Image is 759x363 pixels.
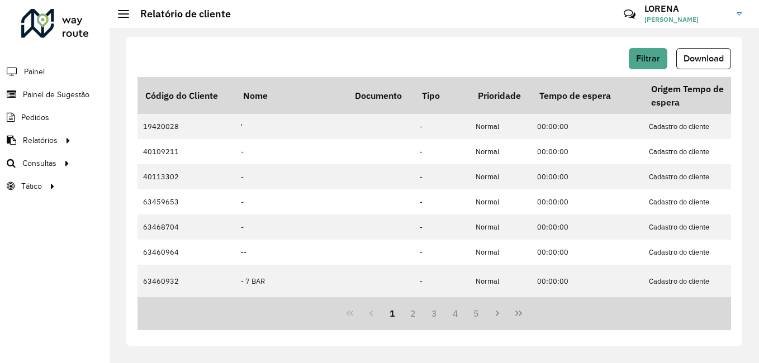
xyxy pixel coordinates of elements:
[636,54,660,63] span: Filtrar
[487,303,508,324] button: Next Page
[470,114,532,139] td: Normal
[414,164,470,189] td: -
[643,240,755,265] td: Cadastro do cliente
[23,135,58,146] span: Relatórios
[414,240,470,265] td: -
[22,157,56,169] span: Consultas
[470,189,532,214] td: Normal
[137,164,235,189] td: 40113302
[23,89,89,101] span: Painel de Sugestão
[684,54,724,63] span: Download
[470,77,532,114] th: Prioridade
[414,214,470,240] td: -
[414,265,470,297] td: -
[402,303,424,324] button: 2
[424,303,445,324] button: 3
[137,240,235,265] td: 63460964
[466,303,487,324] button: 5
[470,164,532,189] td: Normal
[470,240,532,265] td: Normal
[532,164,643,189] td: 00:00:00
[470,265,532,297] td: Normal
[532,189,643,214] td: 00:00:00
[24,66,45,78] span: Painel
[643,214,755,240] td: Cadastro do cliente
[644,15,728,25] span: [PERSON_NAME]
[21,180,42,192] span: Tático
[643,139,755,164] td: Cadastro do cliente
[137,77,235,114] th: Código do Cliente
[643,189,755,214] td: Cadastro do cliente
[629,48,667,69] button: Filtrar
[470,214,532,240] td: Normal
[235,214,347,240] td: -
[137,139,235,164] td: 40109211
[347,77,414,114] th: Documento
[235,77,347,114] th: Nome
[532,214,643,240] td: 00:00:00
[382,303,403,324] button: 1
[235,164,347,189] td: -
[532,240,643,265] td: 00:00:00
[414,139,470,164] td: -
[470,139,532,164] td: Normal
[235,240,347,265] td: --
[137,214,235,240] td: 63468704
[235,265,347,297] td: - 7 BAR
[235,189,347,214] td: -
[532,139,643,164] td: 00:00:00
[532,265,643,297] td: 00:00:00
[235,114,347,139] td: '
[414,114,470,139] td: -
[532,77,643,114] th: Tempo de espera
[643,77,755,114] th: Origem Tempo de espera
[643,164,755,189] td: Cadastro do cliente
[445,303,466,324] button: 4
[137,189,235,214] td: 63459653
[618,2,642,26] a: Contato Rápido
[643,114,755,139] td: Cadastro do cliente
[137,114,235,139] td: 19420028
[129,8,231,20] h2: Relatório de cliente
[508,303,529,324] button: Last Page
[414,77,470,114] th: Tipo
[137,265,235,297] td: 63460932
[644,3,728,14] h3: LORENA
[532,114,643,139] td: 00:00:00
[643,265,755,297] td: Cadastro do cliente
[21,112,49,123] span: Pedidos
[414,189,470,214] td: -
[235,139,347,164] td: -
[676,48,731,69] button: Download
